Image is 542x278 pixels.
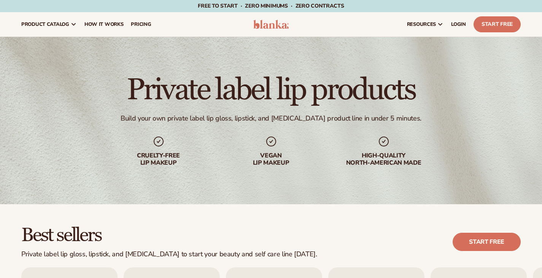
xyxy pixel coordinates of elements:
div: Cruelty-free lip makeup [110,152,207,167]
div: High-quality North-american made [335,152,432,167]
a: pricing [127,12,155,37]
span: pricing [131,21,151,27]
a: resources [403,12,447,37]
h1: Private label lip products [127,75,415,105]
span: How It Works [84,21,124,27]
div: Vegan lip makeup [223,152,320,167]
h2: Best sellers [21,226,317,246]
a: product catalog [17,12,81,37]
img: logo [253,20,289,29]
span: LOGIN [451,21,466,27]
div: Build your own private label lip gloss, lipstick, and [MEDICAL_DATA] product line in under 5 minu... [121,114,421,123]
div: Private label lip gloss, lipstick, and [MEDICAL_DATA] to start your beauty and self care line [DA... [21,250,317,259]
span: product catalog [21,21,69,27]
span: Free to start · ZERO minimums · ZERO contracts [198,2,344,10]
a: Start Free [474,16,521,32]
span: resources [407,21,436,27]
a: LOGIN [447,12,470,37]
a: Start free [453,233,521,251]
a: How It Works [81,12,127,37]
